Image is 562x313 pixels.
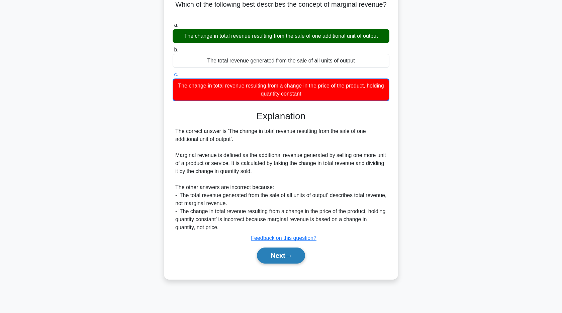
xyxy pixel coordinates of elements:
[257,248,305,264] button: Next
[173,54,389,68] div: The total revenue generated from the sale of all units of output
[177,111,385,122] h3: Explanation
[174,22,178,28] span: a.
[174,47,178,52] span: b.
[173,79,389,101] div: The change in total revenue resulting from a change in the price of the product, holding quantity...
[174,71,178,77] span: c.
[251,235,316,241] a: Feedback on this question?
[173,29,389,43] div: The change in total revenue resulting from the sale of one additional unit of output
[172,0,390,17] h5: Which of the following best describes the concept of marginal revenue?
[175,127,387,231] div: The correct answer is 'The change in total revenue resulting from the sale of one additional unit...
